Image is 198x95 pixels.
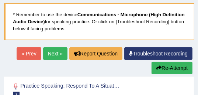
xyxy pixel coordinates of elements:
[43,47,67,60] a: Next »
[17,47,41,60] a: « Prev
[4,3,194,40] blockquote: * Remember to use the device for speaking practice. Or click on [Troubleshoot Recording] button b...
[152,62,192,74] button: Re-Attempt
[13,12,185,24] b: Communications - Microphone (High Definition Audio Device)
[69,47,122,60] button: Report Question
[124,47,192,60] a: Troubleshoot Recording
